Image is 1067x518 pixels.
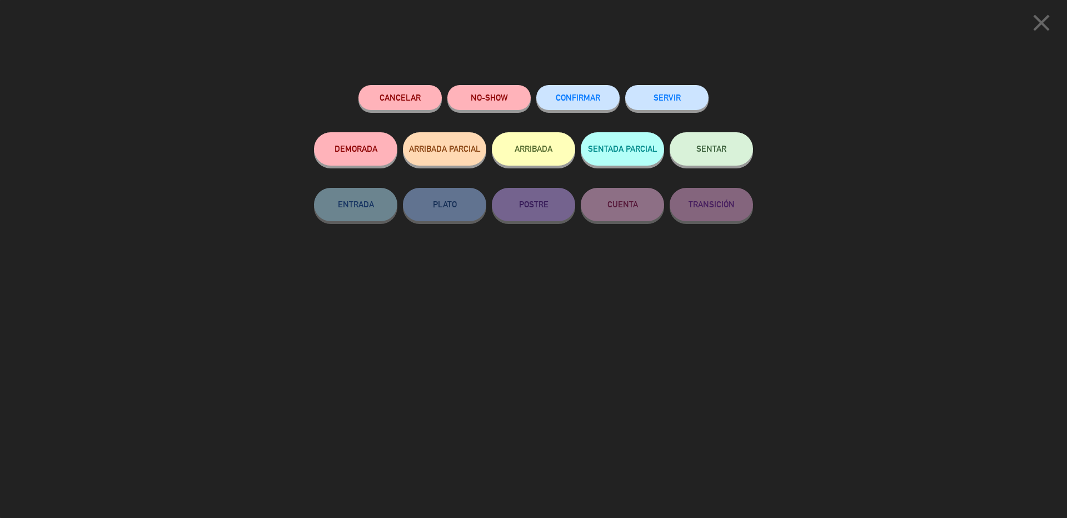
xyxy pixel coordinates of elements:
button: ARRIBADA PARCIAL [403,132,486,166]
button: Cancelar [358,85,442,110]
button: SERVIR [625,85,709,110]
span: SENTAR [696,144,726,153]
button: NO-SHOW [447,85,531,110]
button: CUENTA [581,188,664,221]
button: DEMORADA [314,132,397,166]
span: CONFIRMAR [556,93,600,102]
button: ARRIBADA [492,132,575,166]
button: ENTRADA [314,188,397,221]
button: SENTADA PARCIAL [581,132,664,166]
button: close [1024,8,1059,41]
button: TRANSICIÓN [670,188,753,221]
span: ARRIBADA PARCIAL [409,144,481,153]
button: SENTAR [670,132,753,166]
button: CONFIRMAR [536,85,620,110]
i: close [1028,9,1055,37]
button: POSTRE [492,188,575,221]
button: PLATO [403,188,486,221]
